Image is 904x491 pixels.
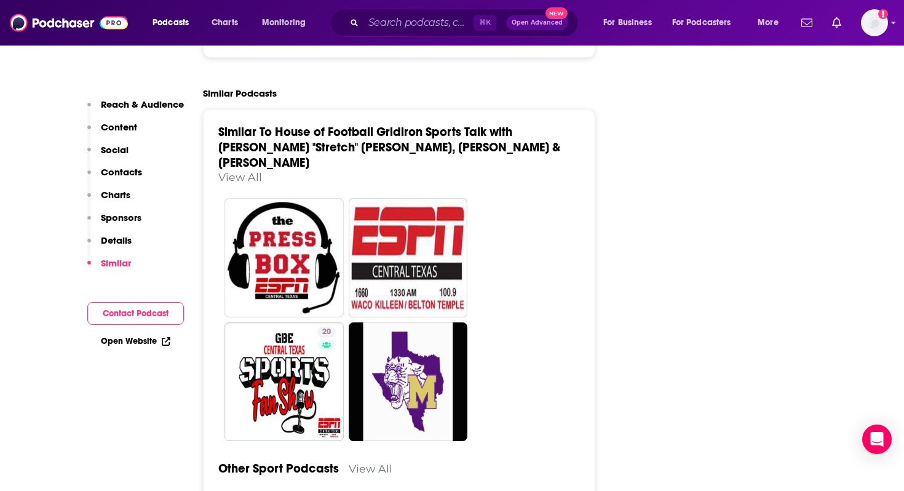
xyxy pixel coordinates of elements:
[262,14,306,31] span: Monitoring
[212,14,238,31] span: Charts
[758,14,779,31] span: More
[101,257,131,269] p: Similar
[827,12,846,33] a: Show notifications dropdown
[512,20,563,26] span: Open Advanced
[224,322,344,442] a: 20
[672,14,731,31] span: For Podcasters
[101,234,132,246] p: Details
[595,13,667,33] button: open menu
[253,13,322,33] button: open menu
[218,461,339,476] a: Other Sport Podcasts
[101,121,137,133] p: Content
[10,11,128,34] img: Podchaser - Follow, Share and Rate Podcasts
[664,13,749,33] button: open menu
[87,144,129,167] button: Social
[87,121,137,144] button: Content
[218,170,262,183] a: View All
[474,15,496,31] span: ⌘ K
[506,15,568,30] button: Open AdvancedNew
[349,462,392,475] a: View All
[363,13,474,33] input: Search podcasts, credits, & more...
[101,166,142,178] p: Contacts
[603,14,652,31] span: For Business
[861,9,888,36] img: User Profile
[101,336,170,346] a: Open Website
[87,189,130,212] button: Charts
[878,9,888,19] svg: Add a profile image
[218,124,560,170] a: Similar To House of Football Gridiron Sports Talk with [PERSON_NAME] "Stretch" [PERSON_NAME], [PE...
[322,326,331,338] span: 20
[87,234,132,257] button: Details
[101,212,141,223] p: Sponsors
[153,14,189,31] span: Podcasts
[861,9,888,36] button: Show profile menu
[861,9,888,36] span: Logged in as DKCLifestyle
[101,98,184,110] p: Reach & Audience
[545,7,568,19] span: New
[101,144,129,156] p: Social
[87,212,141,234] button: Sponsors
[144,13,205,33] button: open menu
[862,425,892,454] div: Open Intercom Messenger
[796,12,817,33] a: Show notifications dropdown
[87,302,184,325] button: Contact Podcast
[317,327,336,337] a: 20
[204,13,245,33] a: Charts
[203,87,277,99] h2: Similar Podcasts
[749,13,794,33] button: open menu
[341,9,590,37] div: Search podcasts, credits, & more...
[101,189,130,201] p: Charts
[87,257,131,280] button: Similar
[87,166,142,189] button: Contacts
[87,98,184,121] button: Reach & Audience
